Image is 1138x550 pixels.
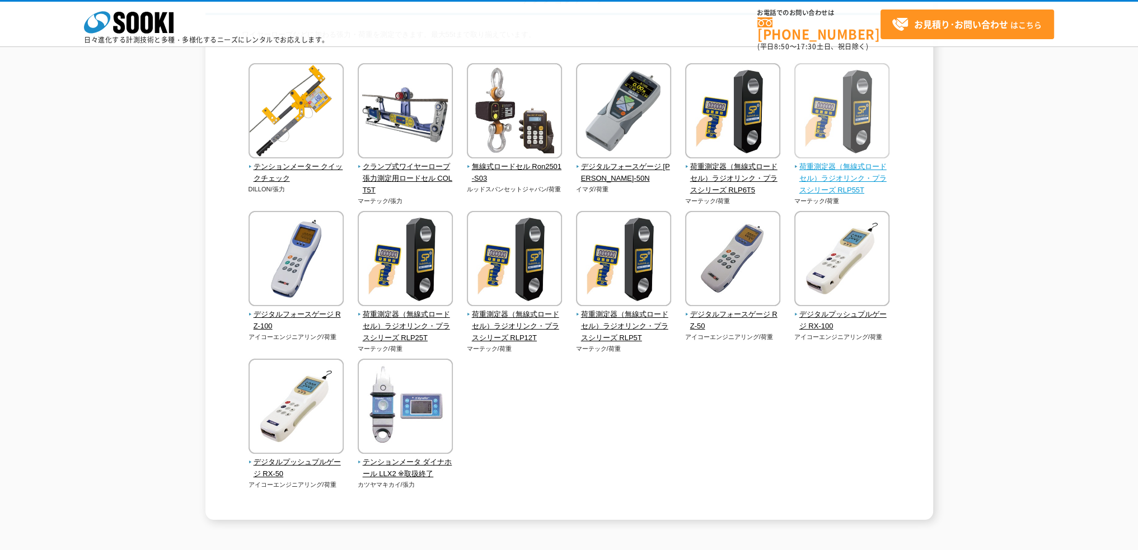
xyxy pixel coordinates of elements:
span: 荷重測定器（無線式ロードセル）ラジオリンク・プラスシリーズ RLP12T [467,309,563,344]
img: デジタルプッシュプルゲージ RX-50 [249,359,344,457]
a: [PHONE_NUMBER] [757,17,881,40]
p: マーテック/荷重 [576,344,672,354]
span: お電話でのお問い合わせは [757,10,881,16]
p: アイコーエンジニアリング/荷重 [249,332,344,342]
img: クランプ式ワイヤーロープ張力測定用ロードセル COLT5T [358,63,453,161]
span: デジタルプッシュプルゲージ RX-100 [794,309,890,332]
span: 荷重測定器（無線式ロードセル）ラジオリンク・プラスシリーズ RLP5T [576,309,672,344]
img: テンションメーター クイックチェック [249,63,344,161]
a: デジタルフォースゲージ [PERSON_NAME]-50N [576,151,672,184]
span: テンションメーター クイックチェック [249,161,344,185]
img: 荷重測定器（無線式ロードセル）ラジオリンク・プラスシリーズ RLP55T [794,63,889,161]
p: ルッドスパンセットジャパン/荷重 [467,185,563,194]
p: マーテック/荷重 [467,344,563,354]
a: デジタルフォースゲージ RZ-50 [685,298,781,332]
a: 荷重測定器（無線式ロードセル）ラジオリンク・プラスシリーズ RLP5T [576,298,672,344]
a: 荷重測定器（無線式ロードセル）ラジオリンク・プラスシリーズ RLP12T [467,298,563,344]
span: クランプ式ワイヤーロープ張力測定用ロードセル COLT5T [358,161,453,196]
span: デジタルプッシュプルゲージ RX-50 [249,457,344,480]
p: イマダ/荷重 [576,185,672,194]
a: テンションメータ ダイナホール LLX2 ※取扱終了 [358,446,453,480]
img: 荷重測定器（無線式ロードセル）ラジオリンク・プラスシリーズ RLP25T [358,211,453,309]
p: カツヤマキカイ/張力 [358,480,453,490]
a: 無線式ロードセル Ron2501-S03 [467,151,563,184]
img: デジタルフォースゲージ ZTS-50N [576,63,671,161]
a: 荷重測定器（無線式ロードセル）ラジオリンク・プラスシリーズ RLP25T [358,298,453,344]
p: マーテック/荷重 [358,344,453,354]
p: マーテック/荷重 [794,196,890,206]
a: クランプ式ワイヤーロープ張力測定用ロードセル COLT5T [358,151,453,196]
span: (平日 ～ 土日、祝日除く) [757,41,868,51]
a: 荷重測定器（無線式ロードセル）ラジオリンク・プラスシリーズ RLP55T [794,151,890,196]
strong: お見積り･お問い合わせ [914,17,1008,31]
a: 荷重測定器（無線式ロードセル）ラジオリンク・プラスシリーズ RLP6T5 [685,151,781,196]
p: マーテック/張力 [358,196,453,206]
span: デジタルフォースゲージ [PERSON_NAME]-50N [576,161,672,185]
span: はこちら [892,16,1042,33]
span: 荷重測定器（無線式ロードセル）ラジオリンク・プラスシリーズ RLP55T [794,161,890,196]
img: デジタルプッシュプルゲージ RX-100 [794,211,889,309]
img: デジタルフォースゲージ RZ-50 [685,211,780,309]
a: デジタルプッシュプルゲージ RX-50 [249,446,344,480]
img: 無線式ロードセル Ron2501-S03 [467,63,562,161]
p: アイコーエンジニアリング/荷重 [794,332,890,342]
p: アイコーエンジニアリング/荷重 [685,332,781,342]
span: 荷重測定器（無線式ロードセル）ラジオリンク・プラスシリーズ RLP25T [358,309,453,344]
span: 8:50 [774,41,790,51]
img: 荷重測定器（無線式ロードセル）ラジオリンク・プラスシリーズ RLP5T [576,211,671,309]
a: お見積り･お問い合わせはこちら [881,10,1054,39]
img: 荷重測定器（無線式ロードセル）ラジオリンク・プラスシリーズ RLP12T [467,211,562,309]
p: 日々進化する計測技術と多種・多様化するニーズにレンタルでお応えします。 [84,36,329,43]
span: デジタルフォースゲージ RZ-100 [249,309,344,332]
span: デジタルフォースゲージ RZ-50 [685,309,781,332]
img: デジタルフォースゲージ RZ-100 [249,211,344,309]
p: DILLON/張力 [249,185,344,194]
span: 無線式ロードセル Ron2501-S03 [467,161,563,185]
img: テンションメータ ダイナホール LLX2 ※取扱終了 [358,359,453,457]
a: デジタルフォースゲージ RZ-100 [249,298,344,332]
img: 荷重測定器（無線式ロードセル）ラジオリンク・プラスシリーズ RLP6T5 [685,63,780,161]
span: 17:30 [797,41,817,51]
span: 荷重測定器（無線式ロードセル）ラジオリンク・プラスシリーズ RLP6T5 [685,161,781,196]
p: マーテック/荷重 [685,196,781,206]
p: アイコーエンジニアリング/荷重 [249,480,344,490]
a: テンションメーター クイックチェック [249,151,344,184]
a: デジタルプッシュプルゲージ RX-100 [794,298,890,332]
span: テンションメータ ダイナホール LLX2 ※取扱終了 [358,457,453,480]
